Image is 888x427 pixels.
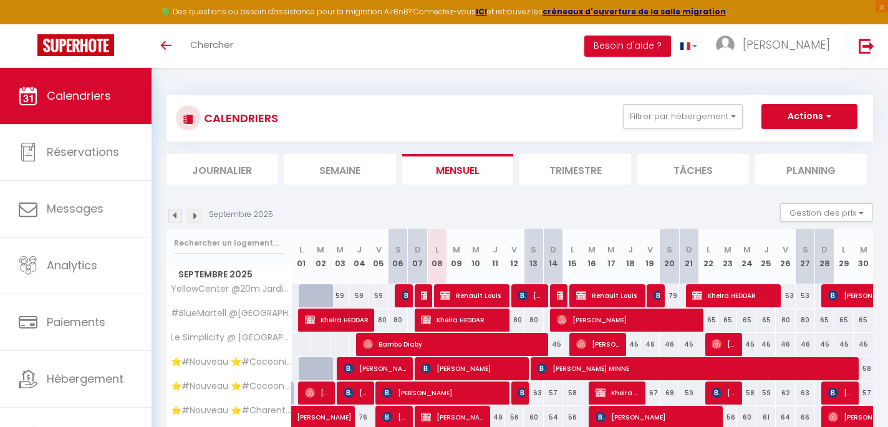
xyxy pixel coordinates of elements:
th: 03 [331,229,350,284]
div: 46 [660,333,679,356]
abbr: V [376,244,382,256]
div: 58 [854,357,873,380]
th: 25 [756,229,776,284]
li: Trimestre [519,154,631,185]
div: 65 [698,309,718,332]
th: 26 [776,229,795,284]
li: Mensuel [402,154,514,185]
div: 58 [737,381,756,405]
span: Kheira HEDDAR [692,284,776,307]
div: 65 [718,309,737,332]
abbr: M [453,244,460,256]
a: créneaux d'ouverture de la salle migration [543,6,726,17]
th: 13 [524,229,543,284]
span: ⭐️#Nouveau ⭐️#Cocoon ⭐️#Biendormiracognac⭐️ [169,381,294,391]
abbr: M [860,244,867,256]
th: 22 [698,229,718,284]
li: Tâches [637,154,749,185]
div: 80 [369,309,388,332]
abbr: M [743,244,751,256]
th: 08 [427,229,446,284]
div: 46 [640,333,660,356]
th: 11 [485,229,504,284]
th: 16 [582,229,602,284]
span: [PERSON_NAME] [712,332,737,356]
th: 29 [834,229,854,284]
a: ... [PERSON_NAME] [707,24,846,68]
span: [PERSON_NAME] [576,332,621,356]
abbr: M [607,244,615,256]
div: 80 [388,309,408,332]
span: Bambo Diaby [363,332,543,356]
span: ⭐️#Nouveau ⭐️#Cocooning ⭐️#Biendormiracognac⭐️ [169,357,294,367]
img: Super Booking [37,34,114,56]
span: Paiements [47,314,105,330]
div: 58 [563,381,582,405]
abbr: S [531,244,536,256]
span: [PERSON_NAME] [344,357,408,380]
div: 65 [815,309,834,332]
span: Hébergement [47,371,123,386]
div: 63 [796,381,815,405]
th: 15 [563,229,582,284]
span: [PERSON_NAME] [421,357,524,380]
abbr: S [803,244,808,256]
div: 59 [679,381,698,405]
span: [PERSON_NAME] [382,381,504,405]
div: 67 [640,381,660,405]
span: Analytics [47,257,97,273]
th: 19 [640,229,660,284]
th: 10 [466,229,485,284]
span: [PERSON_NAME] [654,284,660,307]
abbr: D [415,244,421,256]
div: 57 [854,381,873,405]
div: 59 [350,284,369,307]
span: Kheira HEDDAR [596,381,640,405]
th: 24 [737,229,756,284]
span: [PERSON_NAME] [421,284,427,307]
span: [PERSON_NAME] [712,381,737,405]
div: 45 [834,333,854,356]
img: logout [859,38,874,54]
div: 45 [815,333,834,356]
span: #BlueMartell @[GEOGRAPHIC_DATA] [169,309,294,318]
th: 30 [854,229,873,284]
span: Renault Louis [440,284,504,307]
img: ... [716,36,735,54]
div: 45 [621,333,640,356]
span: Messages [47,201,104,216]
abbr: M [336,244,344,256]
div: 53 [776,284,795,307]
div: 45 [756,333,776,356]
abbr: J [493,244,498,256]
div: 65 [854,309,873,332]
div: 59 [756,381,776,405]
h3: CALENDRIERS [201,104,278,132]
div: 46 [776,333,795,356]
div: 80 [796,309,815,332]
div: 80 [776,309,795,332]
abbr: L [842,244,846,256]
div: 65 [834,309,854,332]
span: [PERSON_NAME] [743,37,830,52]
th: 02 [311,229,331,284]
span: Renault Louis [576,284,640,307]
button: Filtrer par hébergement [623,104,743,129]
span: [PERSON_NAME] [297,399,383,423]
div: 68 [660,381,679,405]
abbr: D [550,244,556,256]
span: [PERSON_NAME] [518,284,543,307]
span: ⭐️#Nouveau ⭐️#Charentais ⭐️#Biendormiracognac⭐️ [169,406,294,415]
p: Septembre 2025 [209,209,273,221]
th: 17 [602,229,621,284]
span: [PERSON_NAME] [557,308,698,332]
div: 46 [796,333,815,356]
span: [PERSON_NAME] [344,381,369,405]
span: Chercher [190,38,233,51]
abbr: J [628,244,633,256]
div: 65 [737,309,756,332]
span: Kheira HEDDAR [421,308,504,332]
th: 23 [718,229,737,284]
div: 45 [544,333,563,356]
th: 05 [369,229,388,284]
